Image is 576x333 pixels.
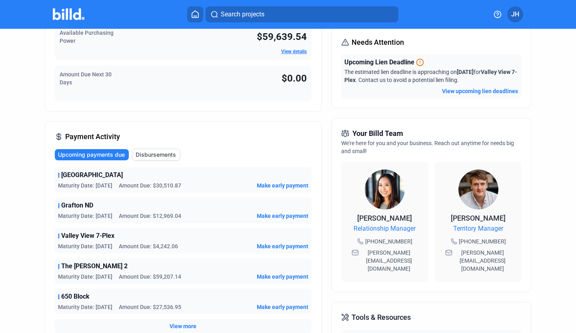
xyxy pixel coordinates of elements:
span: Make early payment [257,212,308,220]
button: View upcoming lien deadlines [442,87,518,95]
img: Billd Company Logo [53,8,84,20]
span: Payment Activity [65,131,120,142]
span: [PERSON_NAME] [357,214,412,222]
span: $59,639.54 [257,31,307,42]
span: Valley View 7-Plex [61,231,114,241]
img: Relationship Manager [365,169,405,209]
span: [PERSON_NAME][EMAIL_ADDRESS][DOMAIN_NAME] [454,249,512,273]
span: Maturity Date: [DATE] [58,242,112,250]
span: Maturity Date: [DATE] [58,273,112,281]
span: Grafton ND [61,201,93,210]
span: The [PERSON_NAME] 2 [61,261,128,271]
span: Search projects [221,10,264,19]
span: Your Billd Team [352,128,403,139]
span: View more [170,322,196,330]
span: Make early payment [257,273,308,281]
span: Make early payment [257,242,308,250]
span: Amount Due: $59,207.14 [119,273,181,281]
span: Amount Due: $4,242.06 [119,242,178,250]
span: Maturity Date: [DATE] [58,303,112,311]
span: [DATE] [457,69,474,75]
span: Territory Manager [453,224,503,233]
span: Maturity Date: [DATE] [58,212,112,220]
span: Amount Due: $12,969.04 [119,212,181,220]
span: [PHONE_NUMBER] [365,237,412,245]
span: [PERSON_NAME] [451,214,506,222]
span: [GEOGRAPHIC_DATA] [61,170,123,180]
span: JH [511,10,519,19]
span: Amount Due: $27,536.95 [119,303,181,311]
span: Make early payment [257,303,308,311]
span: Needs Attention [352,37,404,48]
span: Tools & Resources [352,312,411,323]
span: [PHONE_NUMBER] [459,237,506,245]
span: 650 Block [61,292,90,301]
span: [PERSON_NAME][EMAIL_ADDRESS][DOMAIN_NAME] [360,249,418,273]
span: The estimated lien deadline is approaching on for . Contact us to avoid a potential lien filing. [344,69,517,83]
a: View details [281,49,307,54]
span: Relationship Manager [354,224,416,233]
span: Maturity Date: [DATE] [58,181,112,189]
span: We're here for you and your business. Reach out anytime for needs big and small! [341,140,514,154]
span: Make early payment [257,181,308,189]
span: Amount Due: $30,510.87 [119,181,181,189]
span: $0.00 [282,73,307,84]
span: Available Purchasing Power [60,30,114,44]
span: Disbursements [136,151,176,159]
span: Amount Due Next 30 Days [60,71,112,86]
img: Territory Manager [458,169,498,209]
span: Upcoming Lien Deadline [344,58,414,67]
span: Upcoming payments due [58,151,125,159]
